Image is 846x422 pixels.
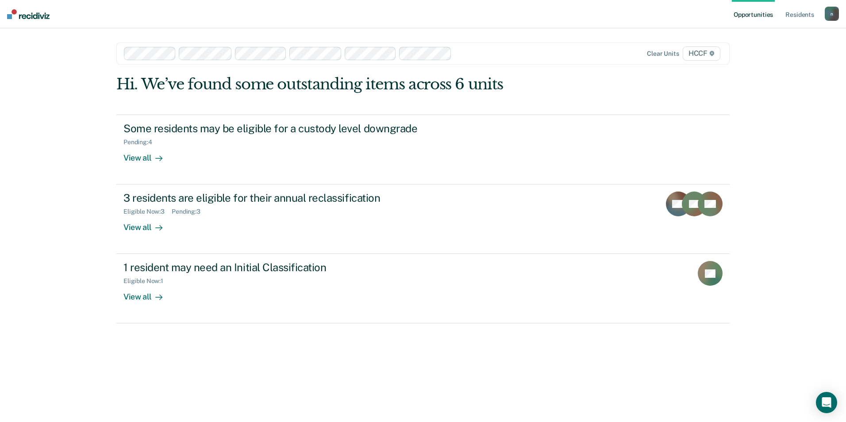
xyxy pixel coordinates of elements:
[116,115,730,184] a: Some residents may be eligible for a custody level downgradePending:4View all
[123,208,172,215] div: Eligible Now : 3
[123,285,173,302] div: View all
[116,184,730,254] a: 3 residents are eligible for their annual reclassificationEligible Now:3Pending:3View all
[825,7,839,21] button: n
[647,50,679,58] div: Clear units
[123,277,170,285] div: Eligible Now : 1
[683,46,720,61] span: HCCF
[123,261,434,274] div: 1 resident may need an Initial Classification
[123,215,173,233] div: View all
[116,254,730,323] a: 1 resident may need an Initial ClassificationEligible Now:1View all
[123,192,434,204] div: 3 residents are eligible for their annual reclassification
[816,392,837,413] div: Open Intercom Messenger
[116,75,607,93] div: Hi. We’ve found some outstanding items across 6 units
[7,9,50,19] img: Recidiviz
[172,208,208,215] div: Pending : 3
[123,146,173,163] div: View all
[123,122,434,135] div: Some residents may be eligible for a custody level downgrade
[123,138,159,146] div: Pending : 4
